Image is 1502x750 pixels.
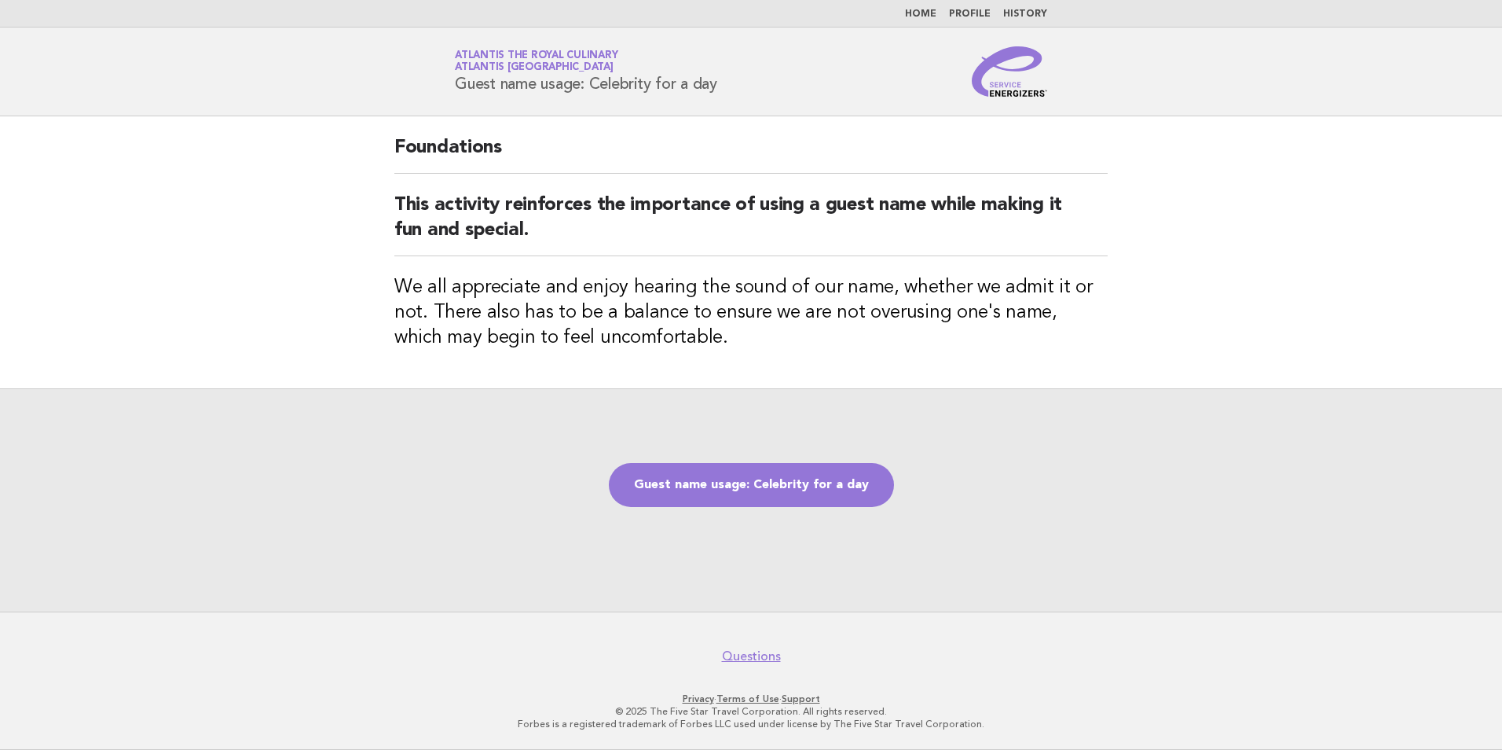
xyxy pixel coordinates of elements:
[394,135,1108,174] h2: Foundations
[683,693,714,704] a: Privacy
[722,649,781,664] a: Questions
[394,275,1108,351] h3: We all appreciate and enjoy hearing the sound of our name, whether we admit it or not. There also...
[609,463,894,507] a: Guest name usage: Celebrity for a day
[270,705,1232,718] p: © 2025 The Five Star Travel Corporation. All rights reserved.
[949,9,991,19] a: Profile
[270,693,1232,705] p: · ·
[1003,9,1047,19] a: History
[972,46,1047,97] img: Service Energizers
[455,63,614,73] span: Atlantis [GEOGRAPHIC_DATA]
[716,693,779,704] a: Terms of Use
[782,693,820,704] a: Support
[455,50,617,72] a: Atlantis the Royal CulinaryAtlantis [GEOGRAPHIC_DATA]
[905,9,936,19] a: Home
[270,718,1232,730] p: Forbes is a registered trademark of Forbes LLC used under license by The Five Star Travel Corpora...
[394,193,1108,256] h2: This activity reinforces the importance of using a guest name while making it fun and special.
[455,51,717,92] h1: Guest name usage: Celebrity for a day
